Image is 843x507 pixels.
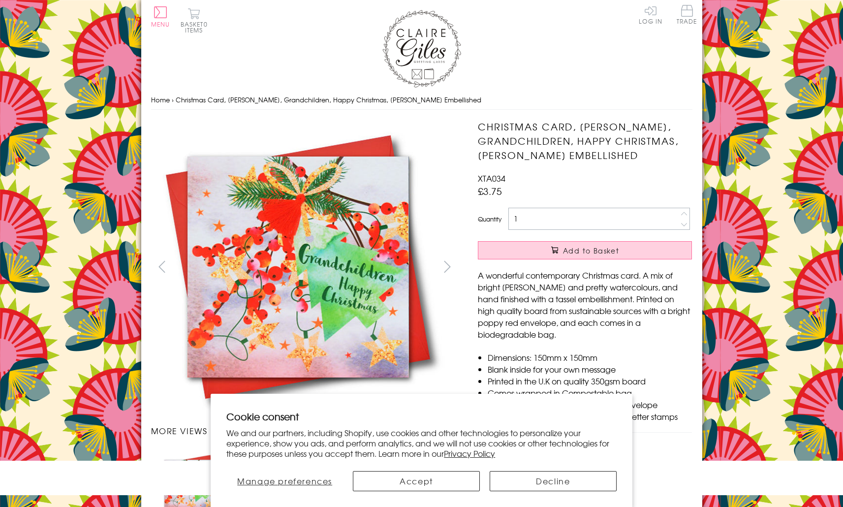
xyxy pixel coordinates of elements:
img: Christmas Card, Berries, Grandchildren, Happy Christmas, Tassel Embellished [151,120,446,414]
p: A wonderful contemporary Christmas card. A mix of bright [PERSON_NAME] and pretty watercolours, a... [478,269,692,340]
span: Add to Basket [563,246,619,255]
h2: Cookie consent [226,410,617,423]
button: Accept [353,471,480,491]
label: Quantity [478,215,501,223]
span: XTA034 [478,172,505,184]
li: Comes wrapped in Compostable bag [488,387,692,399]
h3: More views [151,425,459,437]
h1: Christmas Card, [PERSON_NAME], Grandchildren, Happy Christmas, [PERSON_NAME] Embellished [478,120,692,162]
button: Menu [151,6,170,27]
span: Christmas Card, [PERSON_NAME], Grandchildren, Happy Christmas, [PERSON_NAME] Embellished [176,95,481,104]
button: next [436,255,458,278]
button: Decline [490,471,617,491]
nav: breadcrumbs [151,90,692,110]
span: Manage preferences [237,475,332,487]
span: Menu [151,20,170,29]
span: 0 items [185,20,208,34]
a: Trade [677,5,697,26]
button: Basket0 items [181,8,208,33]
span: Trade [677,5,697,24]
button: prev [151,255,173,278]
img: Christmas Card, Berries, Grandchildren, Happy Christmas, Tassel Embellished [458,120,753,415]
p: We and our partners, including Shopify, use cookies and other technologies to personalize your ex... [226,428,617,458]
li: Blank inside for your own message [488,363,692,375]
li: Printed in the U.K on quality 350gsm board [488,375,692,387]
a: Privacy Policy [444,447,495,459]
a: Log In [639,5,662,24]
a: Home [151,95,170,104]
button: Manage preferences [226,471,343,491]
button: Add to Basket [478,241,692,259]
span: £3.75 [478,184,502,198]
img: Claire Giles Greetings Cards [382,10,461,88]
li: Dimensions: 150mm x 150mm [488,351,692,363]
span: › [172,95,174,104]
